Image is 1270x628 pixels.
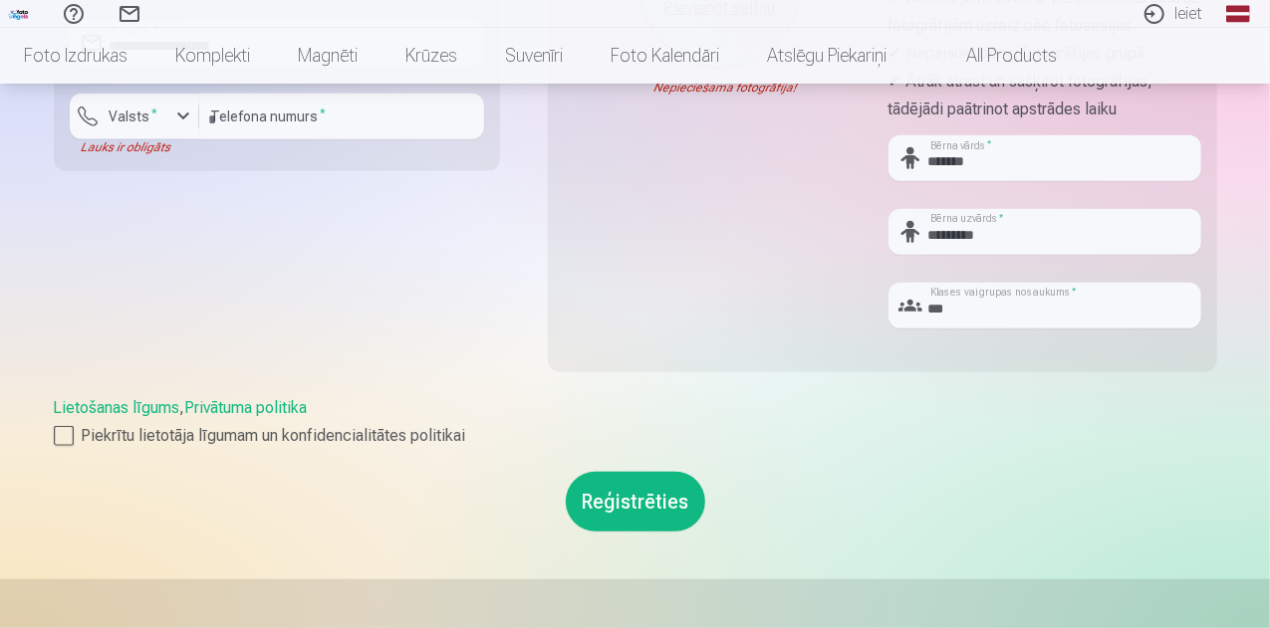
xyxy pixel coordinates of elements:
a: Foto kalendāri [587,28,743,84]
a: Suvenīri [481,28,587,84]
img: /fa1 [8,8,30,20]
a: Komplekti [151,28,274,84]
label: Piekrītu lietotāja līgumam un konfidencialitātes politikai [54,424,1217,448]
div: Nepieciešama fotogrāfija! [564,80,877,96]
a: Krūzes [381,28,481,84]
a: All products [910,28,1081,84]
p: ✔ Ātrāk atrast un sašķirot fotogrāfijas, tādējādi paātrinot apstrādes laiku [889,68,1201,123]
a: Lietošanas līgums [54,398,180,417]
div: , [54,396,1217,448]
button: Reģistrēties [566,472,705,531]
button: Valsts* [70,94,199,139]
a: Atslēgu piekariņi [743,28,910,84]
label: Valsts [102,106,166,126]
a: Privātuma politika [185,398,308,417]
a: Magnēti [274,28,381,84]
div: Lauks ir obligāts [70,139,199,155]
